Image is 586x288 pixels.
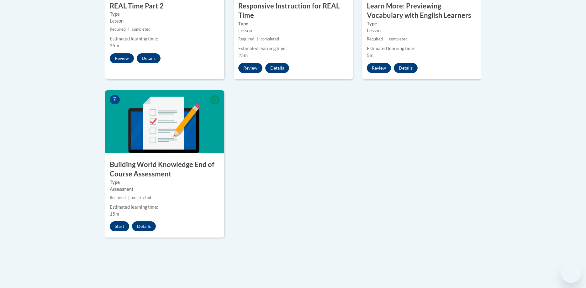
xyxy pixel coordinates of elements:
[132,221,156,231] button: Details
[105,90,224,153] img: Course Image
[238,27,348,34] div: Lesson
[367,63,391,73] button: Review
[367,20,477,27] label: Type
[561,263,581,283] iframe: Button to launch messaging window
[238,20,348,27] label: Type
[110,18,219,24] div: Lesson
[132,195,151,200] span: not started
[367,27,477,34] div: Lesson
[110,195,126,200] span: Required
[128,195,129,200] span: |
[367,45,477,52] div: Estimated learning time:
[385,37,387,41] span: |
[110,35,219,42] div: Estimated learning time:
[105,160,224,179] h3: Building World Knowledge End of Course Assessment
[261,37,279,41] span: completed
[132,27,150,32] span: completed
[389,37,408,41] span: completed
[257,37,258,41] span: |
[110,95,120,104] span: 7
[238,63,262,73] button: Review
[238,53,248,58] span: 25m
[238,37,254,41] span: Required
[110,211,119,217] span: 15m
[110,204,219,211] div: Estimated learning time:
[367,37,383,41] span: Required
[110,186,219,193] div: Assessment
[105,1,224,11] h3: REAL Time Part 2
[128,27,129,32] span: |
[110,53,134,63] button: Review
[137,53,161,63] button: Details
[234,1,353,21] h3: Responsive Instruction for REAL Time
[394,63,418,73] button: Details
[110,11,219,18] label: Type
[110,221,129,231] button: Start
[110,179,219,186] label: Type
[110,43,119,48] span: 35m
[367,53,373,58] span: 5m
[265,63,289,73] button: Details
[110,27,126,32] span: Required
[362,1,481,21] h3: Learn More: Previewing Vocabulary with English Learners
[238,45,348,52] div: Estimated learning time:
